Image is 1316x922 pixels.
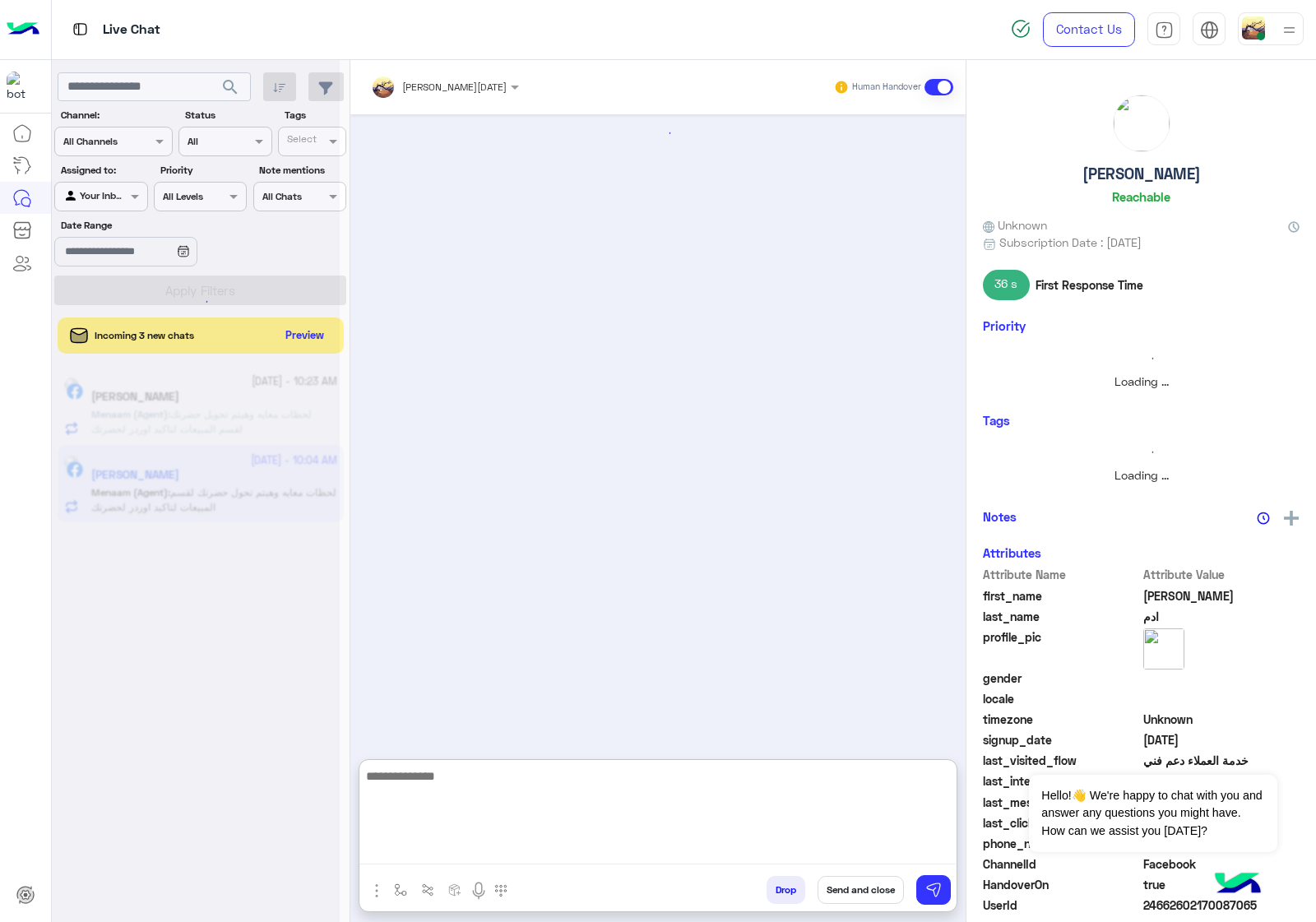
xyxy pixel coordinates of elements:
[103,19,160,41] p: Live Chat
[1082,164,1201,183] h5: [PERSON_NAME]
[1143,711,1300,728] span: Unknown
[983,897,1140,914] span: UserId
[1143,566,1300,583] span: Attribute Value
[987,344,1295,373] div: loading...
[469,881,489,901] img: send voice note
[1284,511,1299,526] img: add
[983,669,1140,687] span: gender
[983,318,1026,333] h6: Priority
[983,270,1030,299] span: 36 s
[70,19,90,39] img: tab
[1155,21,1174,39] img: tab
[983,413,1300,428] h6: Tags
[1147,12,1180,47] a: tab
[983,628,1140,666] span: profile_pic
[1143,731,1300,748] span: 2025-10-02T06:58:26.39Z
[983,216,1047,234] span: Unknown
[983,772,1140,790] span: last_interaction
[285,132,317,151] div: Select
[494,884,507,897] img: make a call
[1143,608,1300,625] span: ادم
[1043,12,1135,47] a: Contact Us
[1143,628,1184,669] img: picture
[7,12,39,47] img: Logo
[767,876,805,904] button: Drop
[983,835,1140,852] span: phone_number
[818,876,904,904] button: Send and close
[983,566,1140,583] span: Attribute Name
[1200,21,1219,39] img: tab
[983,545,1041,560] h6: Attributes
[448,883,461,897] img: create order
[7,72,36,101] img: 713415422032625
[1143,690,1300,707] span: null
[181,287,210,316] div: loading...
[983,587,1140,605] span: first_name
[1011,19,1031,39] img: spinner
[1242,16,1265,39] img: userImage
[1209,856,1267,914] img: hulul-logo.png
[983,752,1140,769] span: last_visited_flow
[442,876,469,903] button: create order
[852,81,921,94] small: Human Handover
[1029,775,1277,852] span: Hello!👋 We're happy to chat with you and answer any questions you might have. How can we assist y...
[1036,276,1143,294] span: First Response Time
[983,814,1140,832] span: last_clicked_button
[983,794,1140,811] span: last_message
[987,438,1295,466] div: loading...
[983,608,1140,625] span: last_name
[1143,897,1300,914] span: 24662602170087065
[1114,374,1169,388] span: Loading ...
[1143,587,1300,605] span: عمرو
[925,882,942,898] img: send message
[361,118,956,147] div: loading...
[1143,855,1300,873] span: 0
[387,876,415,903] button: select flow
[983,509,1017,524] h6: Notes
[983,690,1140,707] span: locale
[421,883,434,897] img: Trigger scenario
[1143,876,1300,893] span: true
[1112,189,1170,204] h6: Reachable
[983,711,1140,728] span: timezone
[1114,95,1170,151] img: picture
[1257,512,1270,525] img: notes
[1143,669,1300,687] span: null
[1279,20,1300,40] img: profile
[983,876,1140,893] span: HandoverOn
[367,881,387,901] img: send attachment
[402,81,507,93] span: [PERSON_NAME][DATE]
[999,234,1142,251] span: Subscription Date : [DATE]
[394,883,407,897] img: select flow
[415,876,442,903] button: Trigger scenario
[983,731,1140,748] span: signup_date
[983,855,1140,873] span: ChannelId
[1114,468,1169,482] span: Loading ...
